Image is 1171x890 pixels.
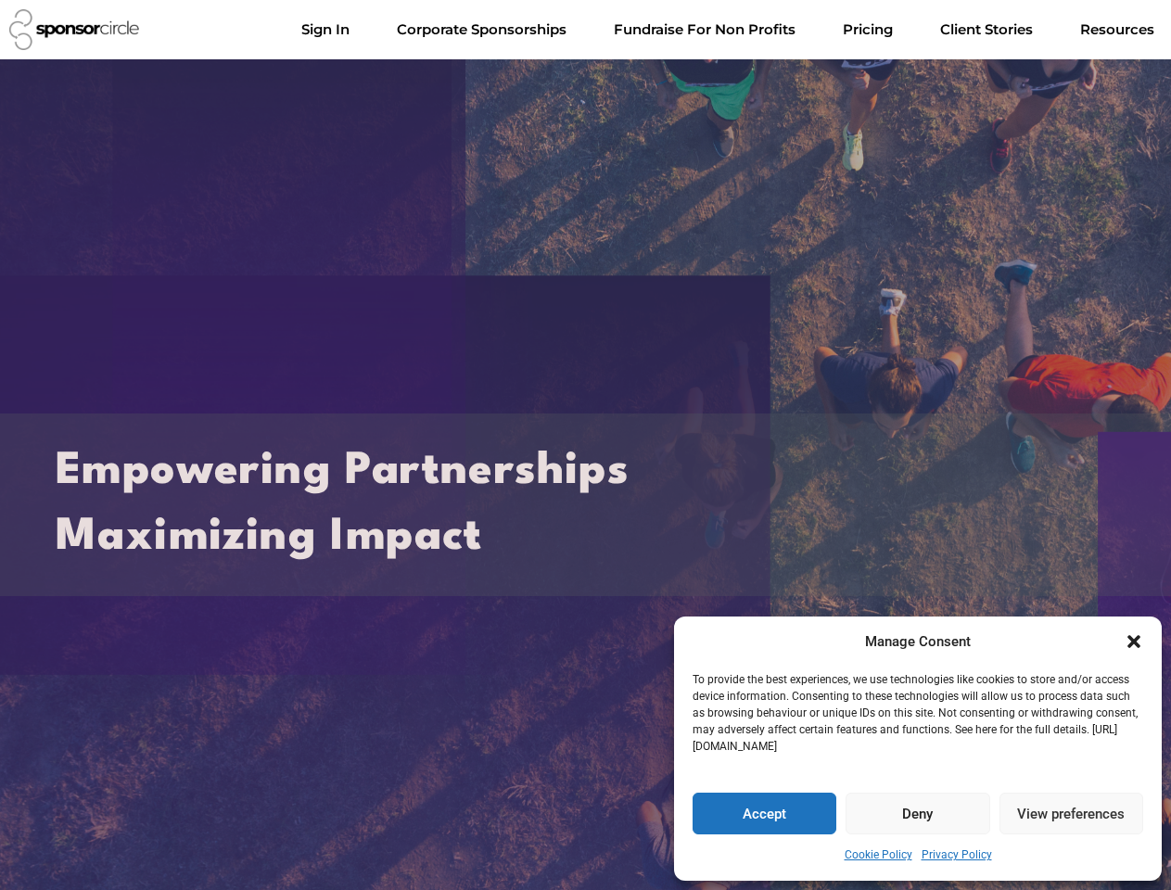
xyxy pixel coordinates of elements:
[999,793,1143,834] button: View preferences
[922,844,992,867] a: Privacy Policy
[382,11,581,48] a: Corporate SponsorshipsMenu Toggle
[693,671,1141,755] p: To provide the best experiences, we use technologies like cookies to store and/or access device i...
[286,11,364,48] a: Sign In
[925,11,1048,48] a: Client Stories
[286,11,1169,48] nav: Menu
[1125,632,1143,651] div: Close dialogue
[599,11,810,48] a: Fundraise For Non ProfitsMenu Toggle
[865,630,971,654] div: Manage Consent
[56,439,1115,571] h2: Empowering Partnerships Maximizing Impact
[9,9,139,50] img: Sponsor Circle logo
[845,844,912,867] a: Cookie Policy
[828,11,908,48] a: Pricing
[846,793,989,834] button: Deny
[1065,11,1169,48] a: Resources
[693,793,836,834] button: Accept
